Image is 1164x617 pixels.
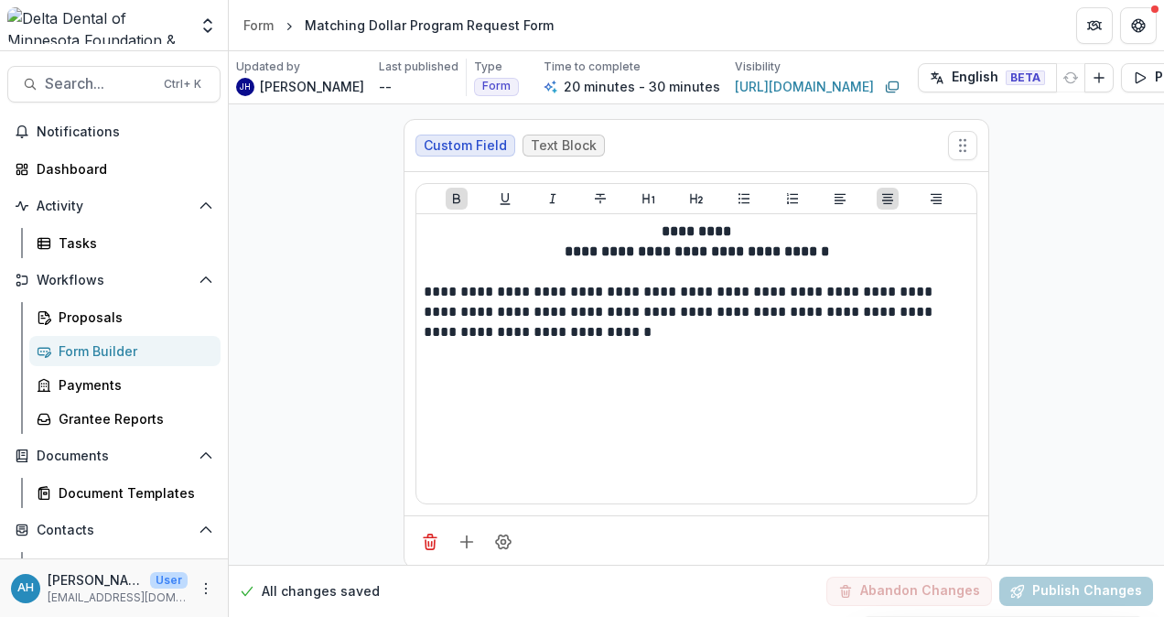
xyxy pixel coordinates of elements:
button: Open Contacts [7,515,221,545]
nav: breadcrumb [236,12,561,38]
p: Updated by [236,59,300,75]
div: Grantees [59,557,206,577]
a: Form Builder [29,336,221,366]
p: [PERSON_NAME] [48,570,143,590]
div: Ctrl + K [160,74,205,94]
a: Grantee Reports [29,404,221,434]
button: Open Activity [7,191,221,221]
button: Delete field [415,527,445,557]
span: Notifications [37,124,213,140]
p: All changes saved [262,582,380,601]
div: John Howe [240,83,251,91]
button: Add field [452,527,481,557]
button: Add Language [1084,63,1114,92]
a: Dashboard [7,154,221,184]
button: Notifications [7,117,221,146]
div: Proposals [59,308,206,327]
span: Search... [45,75,153,92]
div: Annessa Hicks [17,582,34,594]
button: Bold [446,188,468,210]
span: Text Block [531,138,597,154]
button: Underline [494,188,516,210]
button: Bullet List [733,188,755,210]
img: Delta Dental of Minnesota Foundation & Community Giving logo [7,7,188,44]
button: Heading 2 [685,188,707,210]
div: Payments [59,375,206,395]
button: Move field [948,131,977,160]
a: Tasks [29,228,221,258]
p: [EMAIL_ADDRESS][DOMAIN_NAME] [48,590,188,606]
button: Ordered List [781,188,803,210]
button: Open Documents [7,441,221,471]
a: Proposals [29,302,221,332]
p: User [150,572,188,589]
button: Field Settings [489,527,518,557]
button: Partners [1076,7,1113,44]
button: Open entity switcher [195,7,221,44]
a: [URL][DOMAIN_NAME] [735,77,874,96]
button: Italicize [542,188,564,210]
button: Publish Changes [999,577,1153,606]
p: 20 minutes - 30 minutes [564,77,720,96]
div: Tasks [59,233,206,253]
p: -- [379,77,392,96]
button: Copy link [881,76,903,98]
div: Form [243,16,274,35]
button: Align Right [925,188,947,210]
div: Dashboard [37,159,206,179]
a: Document Templates [29,478,221,508]
span: Documents [37,449,191,464]
span: Activity [37,199,191,214]
button: Search... [7,66,221,103]
a: Grantees [29,552,221,582]
span: Workflows [37,273,191,288]
button: Abandon Changes [826,577,992,606]
button: Refresh Translation [1056,63,1085,92]
span: Custom Field [424,138,507,154]
button: Heading 1 [638,188,660,210]
p: Visibility [735,59,781,75]
div: Matching Dollar Program Request Form [305,16,554,35]
a: Form [236,12,281,38]
span: Contacts [37,523,191,538]
button: Align Center [877,188,899,210]
p: Time to complete [544,59,641,75]
p: Last published [379,59,458,75]
button: English BETA [918,63,1057,92]
div: Grantee Reports [59,409,206,428]
div: Document Templates [59,483,206,503]
button: Align Left [829,188,851,210]
button: Strike [589,188,611,210]
span: Form [482,80,511,92]
p: Type [474,59,502,75]
button: Open Workflows [7,265,221,295]
p: [PERSON_NAME] [260,77,364,96]
button: Get Help [1120,7,1157,44]
div: Form Builder [59,341,206,361]
button: More [195,578,217,600]
a: Payments [29,370,221,400]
